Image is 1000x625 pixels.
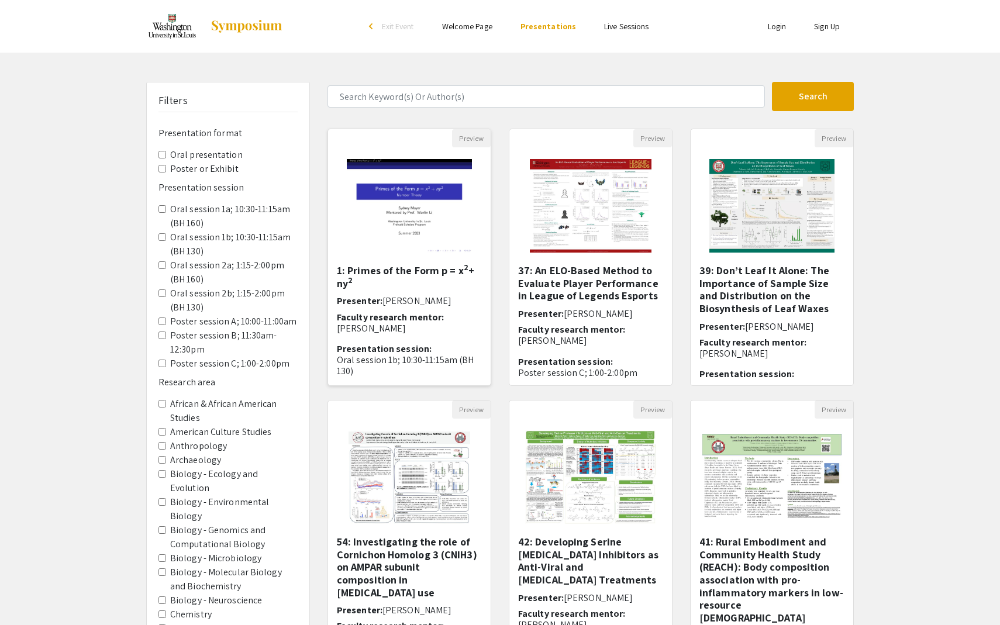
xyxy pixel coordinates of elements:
label: Biology - Neuroscience [170,593,262,607]
h6: Presenter: [518,308,663,319]
h6: Presenter: [337,295,482,306]
label: African & African American Studies [170,397,298,425]
iframe: Chat [9,572,50,616]
img: <p>42: Developing Serine Protease Inhibitors as Anti-Viral and Cancer Treatments</p> [513,419,668,536]
img: Symposium by ForagerOne [210,19,283,33]
label: Oral session 1a; 10:30-11:15am (BH 160) [170,202,298,230]
label: Biology - Genomics and Computational Biology [170,523,298,551]
sup: 2 [464,262,468,272]
label: Biology - Molecular Biology and Biochemistry [170,565,298,593]
span: [PERSON_NAME] [564,308,633,320]
span: Exit Event [382,21,414,32]
label: Oral session 1b; 10:30-11:15am (BH 130) [170,230,298,258]
label: Poster session A; 10:00-11:00am [170,315,296,329]
span: [PERSON_NAME] [745,320,814,333]
label: American Culture Studies [170,425,271,439]
img: <p class="ql-align-center"><strong>41: Rural Embodiment and Community Health Study (REACH): Body ... [691,422,853,533]
label: Biology - Environmental Biology [170,495,298,523]
label: Oral presentation [170,148,243,162]
label: Oral session 2b; 1:15-2:00pm (BH 130) [170,286,298,315]
h5: 42: Developing Serine [MEDICAL_DATA] Inhibitors as Anti-Viral and [MEDICAL_DATA] Treatments [518,536,663,586]
span: [PERSON_NAME] [382,604,451,616]
a: Fall 2023 Undergraduate Research Symposium [146,12,283,41]
h6: Presenter: [518,592,663,603]
h6: Presentation format [158,127,298,139]
label: Anthropology [170,439,227,453]
label: Biology - Microbiology [170,551,261,565]
h6: Research area [158,377,298,388]
span: [PERSON_NAME] [382,295,451,307]
button: Preview [452,129,491,147]
span: Faculty research mentor: [518,323,625,336]
img: <p>39: Don’t Leaf It Alone: The Importance of Sample Size and Distribution on the Biosynthesis of... [698,147,846,264]
label: Poster or Exhibit [170,162,239,176]
a: Presentations [520,21,576,32]
h5: 1: Primes of the Form p = x + ny [337,264,482,289]
label: Poster session B; 11:30am-12:30pm [170,329,298,357]
div: Open Presentation <p>37: An ELO-Based Method to Evaluate Player Performance in League of Legends ... [509,129,673,386]
a: Live Sessions [604,21,649,32]
span: Faculty research mentor: [518,607,625,620]
span: Presentation session: [337,343,432,355]
sup: 2 [348,275,353,285]
label: Chemistry [170,607,212,621]
button: Preview [452,400,491,419]
button: Search [772,82,854,111]
div: Open Presentation <p>1: Primes of the Form p = x<sup>2 </sup>+ ny<sup>2</sup></p> [327,129,491,386]
h6: Presentation session [158,182,298,193]
span: [PERSON_NAME] [564,592,633,604]
button: Preview [815,400,853,419]
span: Faculty research mentor: [699,336,806,348]
h5: 39: Don’t Leaf It Alone: The Importance of Sample Size and Distribution on the Biosynthesis of Le... [699,264,844,315]
h6: Presenter: [699,321,844,332]
p: Oral session 1b; 10:30-11:15am (BH 130) [337,354,482,377]
div: arrow_back_ios [369,23,376,30]
a: Sign Up [814,21,840,32]
button: Preview [633,400,672,419]
img: <p>54: Investigating the role of Cornichon Homolog 3 (CNIH3) on AMPAR subunit composition in opio... [337,419,481,536]
h5: Filters [158,94,188,107]
img: Fall 2023 Undergraduate Research Symposium [146,12,198,41]
p: [PERSON_NAME] [337,323,482,334]
h6: Presenter: [337,605,482,616]
span: Faculty research mentor: [337,311,444,323]
label: Poster session C; 1:00-2:00pm [170,357,289,371]
h5: 54: Investigating the role of Cornichon Homolog 3 (CNIH3) on AMPAR subunit composition in [MEDICA... [337,536,482,599]
label: Archaeology [170,453,221,467]
span: Presentation session: [699,368,794,380]
input: Search Keyword(s) Or Author(s) [327,85,765,108]
a: Login [768,21,787,32]
button: Preview [633,129,672,147]
img: <p>37: An ELO-Based Method to Evaluate Player Performance in League of Legends Esports</p> [518,147,663,264]
p: [PERSON_NAME] [699,348,844,359]
h5: 37: An ELO-Based Method to Evaluate Player Performance in League of Legends Esports [518,264,663,302]
a: Welcome Page [442,21,492,32]
label: Biology - Ecology and Evolution [170,467,298,495]
p: [PERSON_NAME] [518,335,663,346]
p: Poster session C; 1:00-2:00pm [518,367,663,378]
button: Preview [815,129,853,147]
div: Open Presentation <p>39: Don’t Leaf It Alone: The Importance of Sample Size and Distribution on t... [690,129,854,386]
label: Oral session 2a; 1:15-2:00pm (BH 160) [170,258,298,286]
span: Presentation session: [518,355,613,368]
img: <p>1: Primes of the Form p = x<sup>2 </sup>+ ny<sup>2</sup></p> [335,147,483,264]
